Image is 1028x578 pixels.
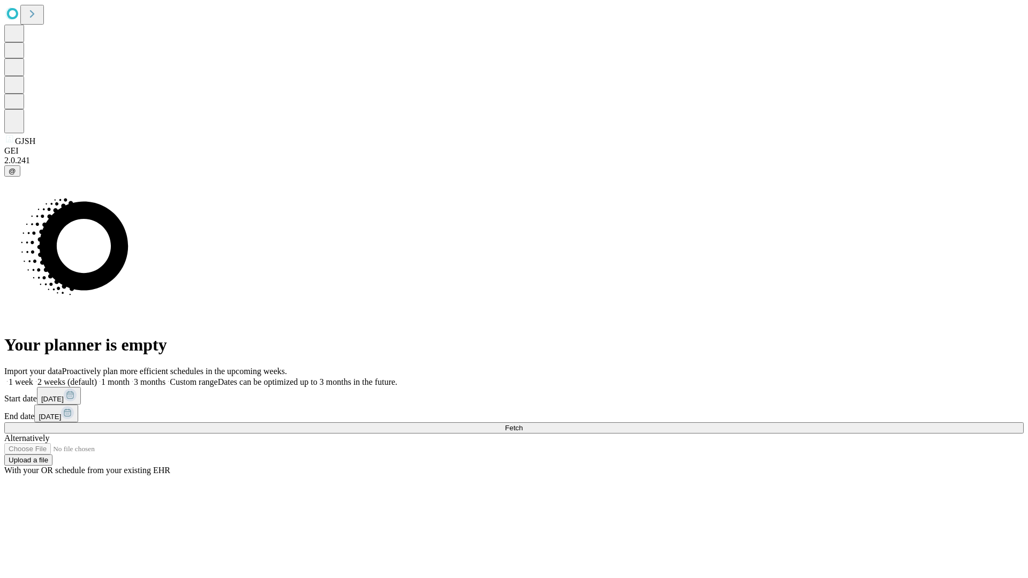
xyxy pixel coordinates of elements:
div: GEI [4,146,1024,156]
span: 2 weeks (default) [37,377,97,386]
span: GJSH [15,136,35,146]
span: 1 week [9,377,33,386]
span: [DATE] [41,395,64,403]
button: Fetch [4,422,1024,433]
span: With your OR schedule from your existing EHR [4,466,170,475]
button: [DATE] [34,405,78,422]
span: Proactively plan more efficient schedules in the upcoming weeks. [62,367,287,376]
div: 2.0.241 [4,156,1024,165]
div: Start date [4,387,1024,405]
button: [DATE] [37,387,81,405]
span: [DATE] [39,413,61,421]
div: End date [4,405,1024,422]
span: Dates can be optimized up to 3 months in the future. [218,377,397,386]
span: Fetch [505,424,523,432]
span: 1 month [101,377,130,386]
span: @ [9,167,16,175]
h1: Your planner is empty [4,335,1024,355]
button: @ [4,165,20,177]
span: Custom range [170,377,217,386]
span: Import your data [4,367,62,376]
span: 3 months [134,377,165,386]
span: Alternatively [4,433,49,443]
button: Upload a file [4,454,52,466]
